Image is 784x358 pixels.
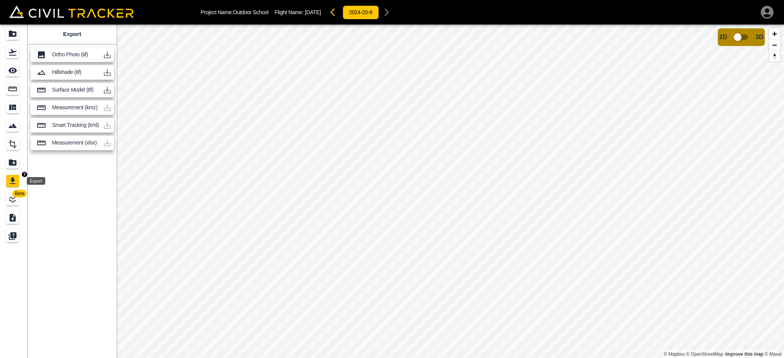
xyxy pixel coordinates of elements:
[769,28,780,39] button: Zoom in
[686,351,723,357] a: OpenStreetMap
[719,34,727,41] span: 2D
[9,5,134,18] img: Civil Tracker
[769,51,780,62] button: Reset bearing to north
[769,39,780,51] button: Zoom out
[664,351,685,357] a: Mapbox
[275,9,321,15] p: Flight Name:
[764,351,782,357] a: Maxar
[305,9,321,15] span: [DATE]
[201,9,269,15] p: Project Name: Outdoor School
[756,34,763,41] span: 3D
[27,177,45,185] div: Export
[343,5,379,20] button: 2024-20-8
[725,351,763,357] a: Map feedback
[117,25,784,358] canvas: Map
